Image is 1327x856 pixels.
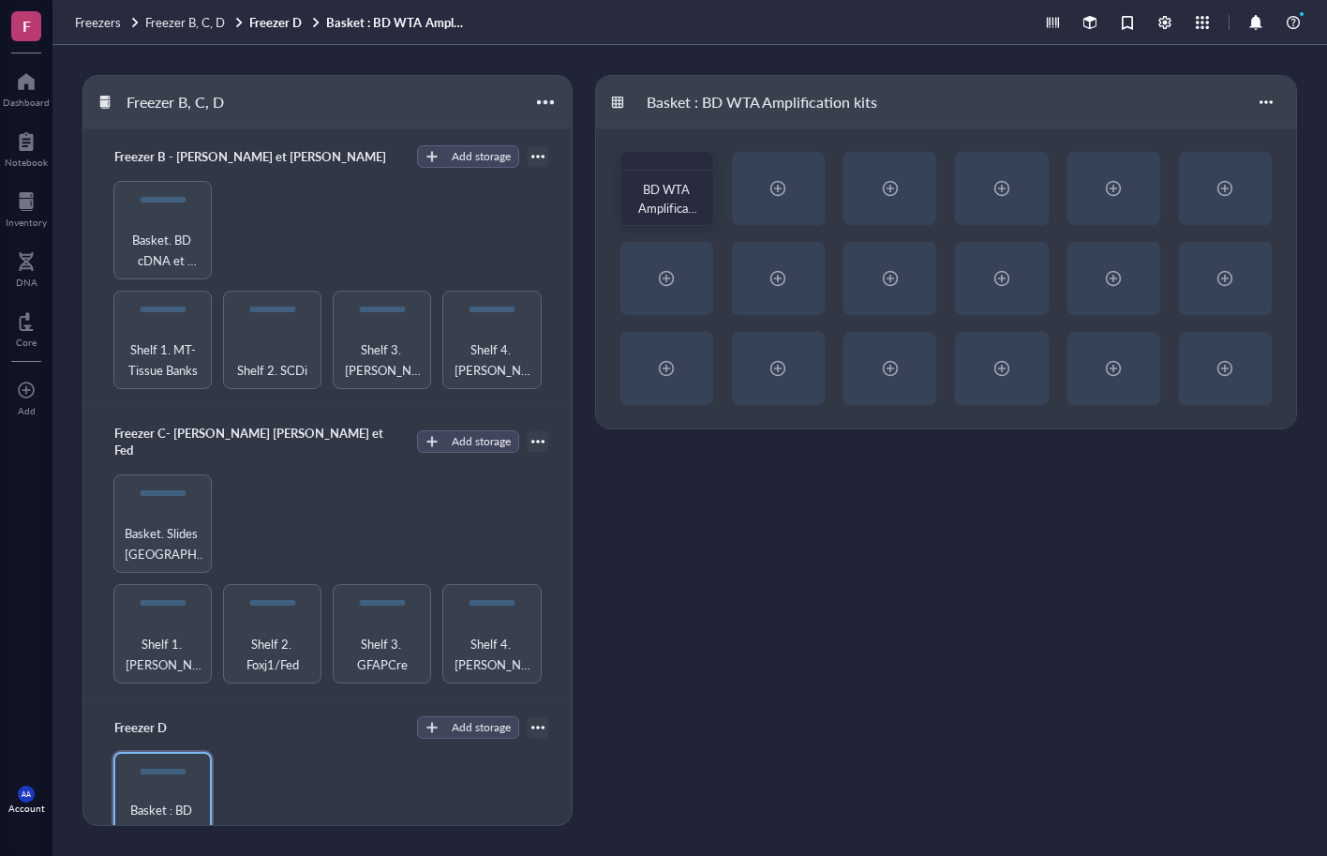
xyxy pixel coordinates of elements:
span: Basket : BD WTA Amplification kits [123,800,202,841]
span: Shelf 1. [PERSON_NAME]/[PERSON_NAME] [122,634,203,675]
div: Account [8,803,45,814]
button: Add storage [417,430,519,453]
div: Notebook [5,157,48,168]
a: Dashboard [3,67,50,108]
a: Core [16,307,37,348]
div: DNA [16,277,37,288]
div: Freezer B, C, D [118,86,232,118]
span: Freezers [75,13,121,31]
div: Add storage [452,433,511,450]
a: Inventory [6,187,47,228]
div: Freezer D [106,714,218,741]
button: Add storage [417,716,519,739]
div: Freezer C- [PERSON_NAME] [PERSON_NAME] et Fed [106,420,410,463]
a: Freezer B, C, D [145,14,246,31]
span: Basket. Slides [GEOGRAPHIC_DATA] [122,523,203,564]
span: Shelf 2. Foxj1/Fed [231,634,313,675]
div: Add storage [452,719,511,736]
span: BD WTA Amplification kits [638,180,697,235]
div: Freezer B - [PERSON_NAME] et [PERSON_NAME] [106,143,395,170]
span: Shelf 3. GFAPCre [341,634,423,675]
span: Shelf 2. SCDi [237,360,307,381]
a: Freezer DBasket : BD WTA Amplification kits [249,14,467,31]
a: Notebook [5,127,48,168]
span: Freezer B, C, D [145,13,225,31]
div: Dashboard [3,97,50,108]
span: Shelf 4. [PERSON_NAME] (Older/[PERSON_NAME]) [451,339,532,381]
span: Shelf 1. MT-Tissue Banks [122,339,203,381]
div: Add [18,405,36,416]
div: Core [16,337,37,348]
span: F [22,14,31,38]
span: Basket. BD cDNA et Abseq kits [122,230,203,271]
button: Add storage [417,145,519,168]
span: AA [22,790,31,799]
a: Freezers [75,14,142,31]
span: Shelf 3. [PERSON_NAME] (Newer) [341,339,423,381]
div: Basket : BD WTA Amplification kits [638,86,886,118]
span: Shelf 4. [PERSON_NAME] (FoxJ1-GFAP) [451,634,532,675]
div: Add storage [452,148,511,165]
div: Inventory [6,217,47,228]
a: DNA [16,247,37,288]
